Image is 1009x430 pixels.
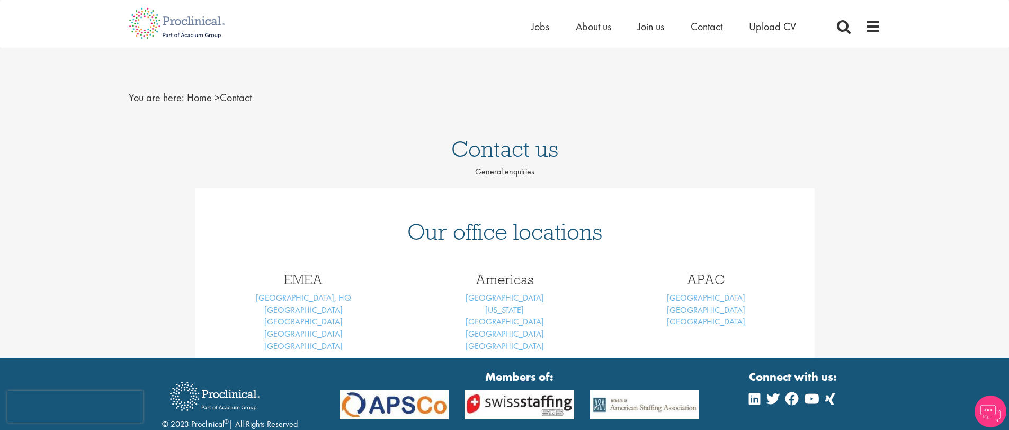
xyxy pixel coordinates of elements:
[613,273,799,286] h3: APAC
[466,292,544,303] a: [GEOGRAPHIC_DATA]
[531,20,549,33] a: Jobs
[211,220,799,243] h1: Our office locations
[638,20,664,33] a: Join us
[466,328,544,339] a: [GEOGRAPHIC_DATA]
[264,340,343,352] a: [GEOGRAPHIC_DATA]
[215,91,220,104] span: >
[667,304,745,315] a: [GEOGRAPHIC_DATA]
[264,316,343,327] a: [GEOGRAPHIC_DATA]
[667,316,745,327] a: [GEOGRAPHIC_DATA]
[211,273,396,286] h3: EMEA
[7,391,143,423] iframe: reCAPTCHA
[224,417,229,426] sup: ®
[264,304,343,315] a: [GEOGRAPHIC_DATA]
[485,304,524,315] a: [US_STATE]
[457,390,582,419] img: APSCo
[129,91,184,104] span: You are here:
[340,368,700,385] strong: Members of:
[332,390,457,419] img: APSCo
[576,20,611,33] a: About us
[256,292,351,303] a: [GEOGRAPHIC_DATA], HQ
[187,91,252,104] span: Contact
[691,20,722,33] a: Contact
[466,316,544,327] a: [GEOGRAPHIC_DATA]
[466,340,544,352] a: [GEOGRAPHIC_DATA]
[975,396,1006,427] img: Chatbot
[582,390,708,419] img: APSCo
[162,374,268,418] img: Proclinical Recruitment
[749,20,796,33] a: Upload CV
[667,292,745,303] a: [GEOGRAPHIC_DATA]
[264,328,343,339] a: [GEOGRAPHIC_DATA]
[412,273,597,286] h3: Americas
[187,91,212,104] a: breadcrumb link to Home
[749,368,839,385] strong: Connect with us:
